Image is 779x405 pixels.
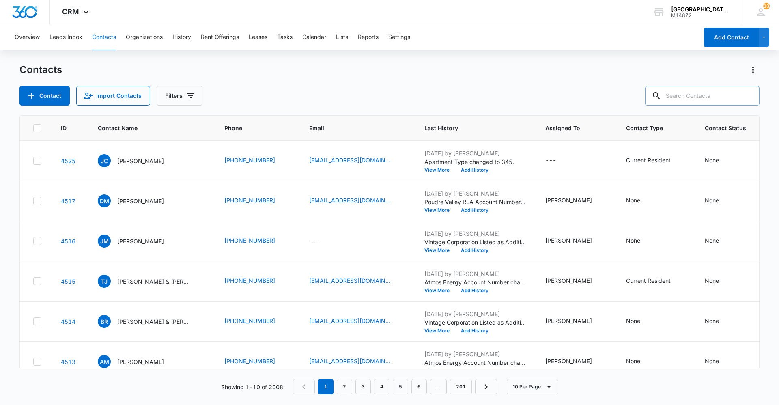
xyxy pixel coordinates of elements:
button: View More [424,328,455,333]
div: Contact Name - Angela Maybon - Select to Edit Field [98,355,179,368]
span: Assigned To [545,124,595,132]
button: View More [424,208,455,213]
div: Email - simingtonjay@yahoo.com - Select to Edit Field [309,276,405,286]
div: None [626,236,640,245]
button: Tasks [277,24,293,50]
div: --- [309,236,320,246]
div: [PERSON_NAME] [545,357,592,365]
button: Lists [336,24,348,50]
a: [EMAIL_ADDRESS][DOMAIN_NAME] [309,276,390,285]
div: Phone - (720) 538-2171 - Select to Edit Field [224,276,290,286]
div: Contact Name - Jordan Martinez - Select to Edit Field [98,235,179,248]
div: Email - mansfield865@icloud.com - Select to Edit Field [309,196,405,206]
button: Organizations [126,24,163,50]
a: Navigate to contact details page for Angela Maybon [61,358,75,365]
div: Contact Type - Current Resident - Select to Edit Field [626,276,685,286]
button: Add History [455,208,494,213]
div: None [705,196,719,205]
div: Phone - (970) 988-0159 - Select to Edit Field [224,156,290,166]
p: [DATE] by [PERSON_NAME] [424,350,526,358]
span: AM [98,355,111,368]
div: Current Resident [626,276,671,285]
button: 10 Per Page [507,379,558,394]
div: Contact Status - None - Select to Edit Field [705,357,734,366]
div: Contact Name - Brandon Romer & Rylee Romer - Select to Edit Field [98,315,205,328]
div: [PERSON_NAME] [545,276,592,285]
div: Contact Name - Joshuah Clarkson - Select to Edit Field [98,154,179,167]
a: Page 201 [450,379,472,394]
a: [PHONE_NUMBER] [224,236,275,245]
a: [PHONE_NUMBER] [224,276,275,285]
div: Contact Type - None - Select to Edit Field [626,196,655,206]
div: Phone - (970) 980-9829 - Select to Edit Field [224,357,290,366]
div: account name [671,6,730,13]
span: JM [98,235,111,248]
p: Apartment Type changed to 345. [424,157,526,166]
div: Current Resident [626,156,671,164]
button: View More [424,248,455,253]
p: Atmos Energy Account Number changed to 3072854746. [424,358,526,367]
a: Navigate to contact details page for Terrence James & Joseph Garcia [61,278,75,285]
div: notifications count [763,3,770,9]
a: [PHONE_NUMBER] [224,196,275,205]
p: [DATE] by [PERSON_NAME] [424,149,526,157]
a: Next Page [475,379,497,394]
span: Email [309,124,393,132]
span: Contact Type [626,124,674,132]
button: View More [424,368,455,373]
p: [PERSON_NAME] & [PERSON_NAME] [117,317,190,326]
p: Atmos Energy Account Number changed to 3073075265. [424,278,526,287]
button: Add Contact [19,86,70,106]
button: Import Contacts [76,86,150,106]
p: [PERSON_NAME] [117,358,164,366]
button: Leads Inbox [49,24,82,50]
div: [PERSON_NAME] [545,236,592,245]
div: Email - bromer81@gmail.com - Select to Edit Field [309,317,405,326]
p: Vintage Corporation Listed as Additional Interest? changed to 394. [424,238,526,246]
div: None [626,317,640,325]
div: Email - angiemaybon@yahoo.com - Select to Edit Field [309,357,405,366]
div: account id [671,13,730,18]
button: View More [424,288,455,293]
span: ID [61,124,67,132]
div: Email - josh9534@gmail.com - Select to Edit Field [309,156,405,166]
div: Contact Status - None - Select to Edit Field [705,236,734,246]
button: Add Contact [704,28,759,47]
div: None [626,357,640,365]
button: Add History [455,168,494,172]
div: Assigned To - Mia Villalba - Select to Edit Field [545,317,607,326]
div: None [705,357,719,365]
span: BR [98,315,111,328]
a: Navigate to contact details page for David Monofield [61,198,75,205]
p: Poudre Valley REA Account Number changed to 85093002. [424,198,526,206]
div: Assigned To - Mia Villalba - Select to Edit Field [545,357,607,366]
button: Add History [455,368,494,373]
span: Last History [424,124,514,132]
div: Assigned To - - Select to Edit Field [545,156,571,166]
p: [PERSON_NAME] [117,237,164,246]
p: [PERSON_NAME] & [PERSON_NAME] [117,277,190,286]
p: [DATE] by [PERSON_NAME] [424,269,526,278]
button: Rent Offerings [201,24,239,50]
button: Add History [455,248,494,253]
div: Contact Name - David Monofield - Select to Edit Field [98,194,179,207]
div: Contact Status - None - Select to Edit Field [705,317,734,326]
nav: Pagination [293,379,497,394]
p: Vintage Corporation Listed as Additional Interest? changed to 394. [424,318,526,327]
div: Phone - (307) 851-9158 - Select to Edit Field [224,317,290,326]
div: None [705,276,719,285]
div: Contact Type - None - Select to Edit Field [626,236,655,246]
a: Page 3 [355,379,371,394]
a: [EMAIL_ADDRESS][DOMAIN_NAME] [309,196,390,205]
div: Phone - (307) 350-4760 - Select to Edit Field [224,196,290,206]
div: Assigned To - Mia Villalba - Select to Edit Field [545,236,607,246]
button: Calendar [302,24,326,50]
div: Contact Type - None - Select to Edit Field [626,357,655,366]
div: Contact Status - None - Select to Edit Field [705,196,734,206]
span: JC [98,154,111,167]
span: 13 [763,3,770,9]
button: Add History [455,328,494,333]
span: Phone [224,124,278,132]
a: Navigate to contact details page for Brandon Romer & Rylee Romer [61,318,75,325]
span: CRM [62,7,79,16]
